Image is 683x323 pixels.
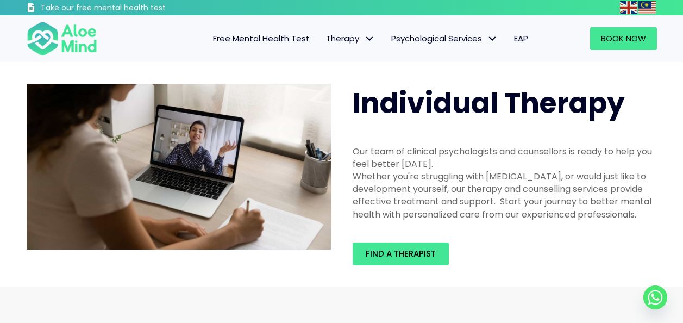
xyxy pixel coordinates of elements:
[353,83,625,123] span: Individual Therapy
[27,21,97,57] img: Aloe mind Logo
[353,145,657,170] div: Our team of clinical psychologists and counsellors is ready to help you feel better [DATE].
[514,33,528,44] span: EAP
[353,243,449,265] a: Find a therapist
[205,27,318,50] a: Free Mental Health Test
[643,285,667,309] a: Whatsapp
[601,33,646,44] span: Book Now
[27,3,224,15] a: Take our free mental health test
[353,170,657,221] div: Whether you're struggling with [MEDICAL_DATA], or would just like to development yourself, our th...
[638,1,657,14] a: Malay
[326,33,375,44] span: Therapy
[620,1,637,14] img: en
[27,84,331,250] img: Therapy online individual
[383,27,506,50] a: Psychological ServicesPsychological Services: submenu
[485,31,500,47] span: Psychological Services: submenu
[506,27,536,50] a: EAP
[638,1,656,14] img: ms
[366,248,436,259] span: Find a therapist
[362,31,378,47] span: Therapy: submenu
[620,1,638,14] a: English
[590,27,657,50] a: Book Now
[213,33,310,44] span: Free Mental Health Test
[111,27,536,50] nav: Menu
[41,3,224,14] h3: Take our free mental health test
[318,27,383,50] a: TherapyTherapy: submenu
[391,33,498,44] span: Psychological Services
